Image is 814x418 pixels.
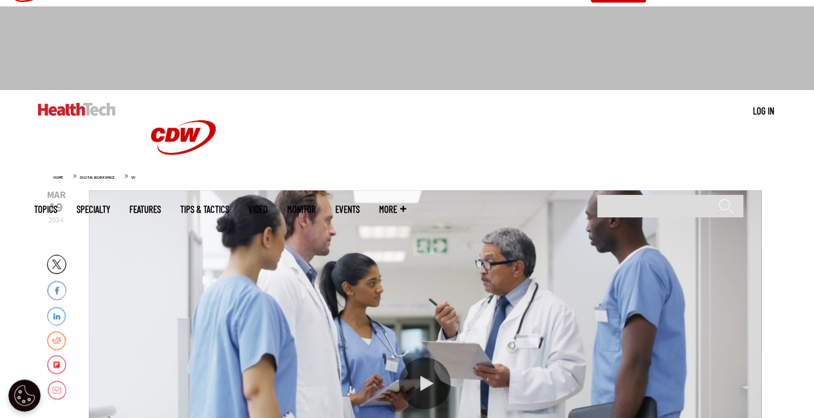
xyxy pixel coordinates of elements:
img: Home [38,103,116,116]
div: Play or Pause Video [399,358,450,409]
iframe: advertisement [173,19,642,77]
a: Video [248,204,268,214]
span: More [379,204,406,214]
div: User menu [753,104,774,118]
a: MonITor [287,204,316,214]
a: CDW [135,175,232,188]
div: Cookie Settings [8,379,41,412]
a: Log in [753,105,774,116]
a: Features [129,204,161,214]
span: Specialty [77,204,110,214]
img: Home [135,90,232,185]
span: Topics [34,204,57,214]
a: Events [335,204,360,214]
a: Tips & Tactics [180,204,229,214]
button: Open Preferences [8,379,41,412]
